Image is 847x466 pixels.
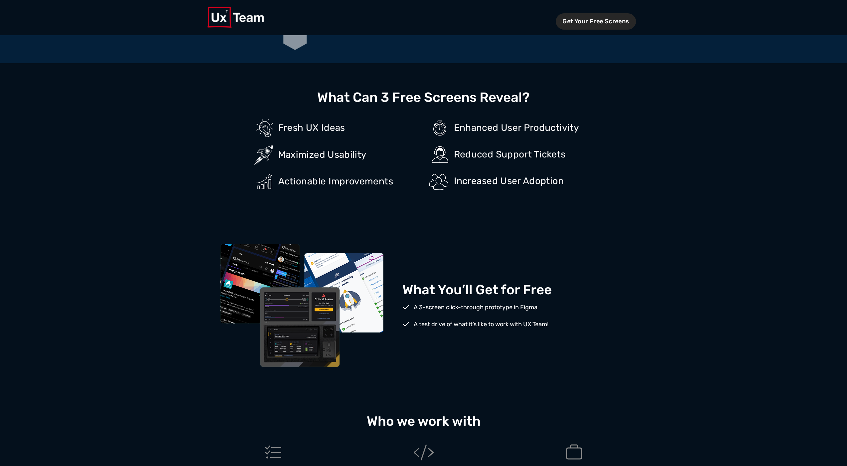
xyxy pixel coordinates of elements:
[556,13,636,30] span: Get Your Free Screens
[278,122,421,133] p: Fresh UX Ideas
[814,434,847,466] iframe: Chat Widget
[402,282,552,298] h2: What You’ll Get for Free
[454,122,597,133] h3: Enhanced User Productivity
[454,176,597,186] h3: Increased User Adoption
[454,149,597,160] h3: Reduced Support Tickets
[412,303,537,312] span: A 3-screen click-through prototype in Figma
[317,90,530,105] h2: What Can 3 Free Screens Reveal?
[207,414,640,429] h2: Who we work with
[412,320,548,329] span: A test drive of what it’s like to work with UX Team!
[278,176,421,187] h3: Actionable Improvements
[278,149,421,160] h3: Maximized Usability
